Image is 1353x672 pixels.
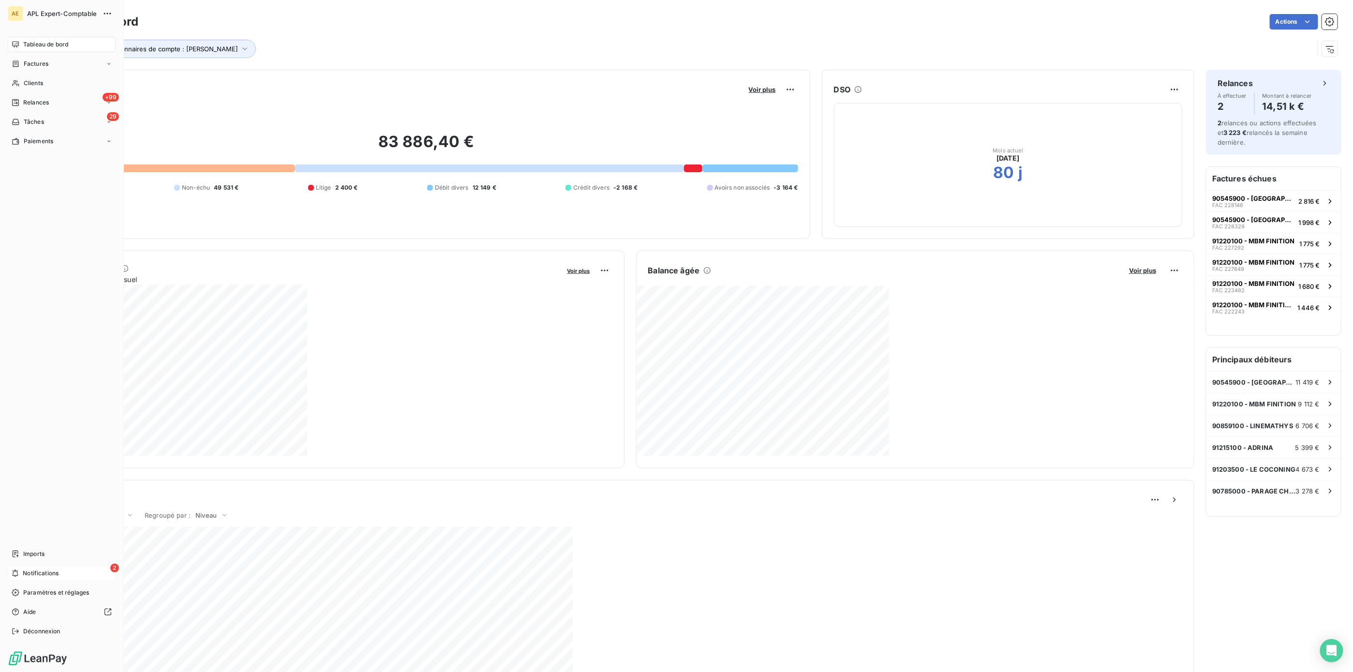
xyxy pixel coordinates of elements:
h6: Balance âgée [648,265,700,276]
button: 91220100 - MBM FINITIONFAC 2222431 446 € [1206,297,1341,318]
span: Tâches [24,118,44,126]
span: FAC 223482 [1212,287,1245,293]
h2: 83 886,40 € [55,132,798,161]
span: FAC 227849 [1212,266,1244,272]
span: Voir plus [567,268,590,274]
h6: Relances [1218,77,1253,89]
span: 2 [1218,119,1221,127]
span: +99 [103,93,119,102]
span: 5 399 € [1295,444,1320,451]
span: Chiffre d'affaires mensuel [55,274,561,284]
span: 6 706 € [1296,422,1320,430]
span: 1 446 € [1297,304,1320,312]
span: Tableau de bord [23,40,68,49]
span: 90785000 - PARAGE CHARPENTE [1212,487,1296,495]
button: 91220100 - MBM FINITIONFAC 2278491 775 € [1206,254,1341,275]
span: 1 775 € [1299,261,1320,269]
span: 1 680 € [1298,283,1320,290]
span: 91220100 - MBM FINITION [1212,237,1294,245]
span: 90545900 - [GEOGRAPHIC_DATA][PERSON_NAME] [1212,378,1296,386]
h4: 14,51 k € [1263,99,1312,114]
span: Notifications [23,569,59,578]
span: 91220100 - MBM FINITION [1212,400,1296,408]
span: 29 [107,112,119,121]
span: Imports [23,550,45,558]
h6: Principaux débiteurs [1206,348,1341,371]
span: Regroupé par : [145,511,191,519]
button: Voir plus [746,85,779,94]
span: Aide [23,608,36,616]
h2: j [1018,163,1023,182]
button: 90545900 - [GEOGRAPHIC_DATA][PERSON_NAME]FAC 2281462 816 € [1206,190,1341,211]
span: 4 673 € [1296,465,1320,473]
span: Paiements [24,137,53,146]
span: 2 400 € [335,183,358,192]
span: 90545900 - [GEOGRAPHIC_DATA][PERSON_NAME] [1212,194,1294,202]
span: 91220100 - MBM FINITION [1212,301,1294,309]
span: 1 998 € [1298,219,1320,226]
span: Voir plus [749,86,776,93]
span: 3 223 € [1223,129,1247,136]
a: Aide [8,604,116,620]
span: 2 [110,564,119,572]
h4: 2 [1218,99,1247,114]
span: 90859100 - LINEMATHYS [1212,422,1294,430]
span: 91220100 - MBM FINITION [1212,280,1294,287]
span: Litige [316,183,331,192]
span: FAC 228146 [1212,202,1243,208]
span: Voir plus [1129,267,1156,274]
span: À effectuer [1218,93,1247,99]
span: FAC 228329 [1212,224,1245,229]
button: Gestionnaires de compte : [PERSON_NAME] [90,40,256,58]
span: -3 164 € [773,183,798,192]
span: Crédit divers [573,183,610,192]
span: Mois actuel [993,148,1024,153]
button: Voir plus [565,266,593,275]
button: Actions [1270,14,1318,30]
span: Relances [23,98,49,107]
span: Niveau [195,511,217,519]
h2: 80 [994,163,1014,182]
span: 91203500 - LE COCONING [1212,465,1295,473]
span: Paramètres et réglages [23,588,89,597]
span: [DATE] [996,153,1019,163]
span: Gestionnaires de compte : [PERSON_NAME] [105,45,238,53]
span: Déconnexion [23,627,60,636]
span: Débit divers [435,183,469,192]
span: relances ou actions effectuées et relancés la semaine dernière. [1218,119,1317,146]
span: 1 775 € [1299,240,1320,248]
span: Non-échu [182,183,210,192]
div: Open Intercom Messenger [1320,639,1343,662]
span: FAC 222243 [1212,309,1245,314]
span: 2 816 € [1298,197,1320,205]
span: 90545900 - [GEOGRAPHIC_DATA][PERSON_NAME] [1212,216,1294,224]
span: 9 112 € [1298,400,1320,408]
span: FAC 227292 [1212,245,1244,251]
span: 3 278 € [1296,487,1320,495]
button: 91220100 - MBM FINITIONFAC 2272921 775 € [1206,233,1341,254]
h6: DSO [834,84,850,95]
button: 91220100 - MBM FINITIONFAC 2234821 680 € [1206,275,1341,297]
span: Clients [24,79,43,88]
span: 91215100 - ADRINA [1212,444,1274,451]
span: 12 149 € [473,183,496,192]
img: Logo LeanPay [8,651,68,666]
span: Avoirs non associés [715,183,770,192]
span: APL Expert-Comptable [27,10,97,17]
span: 11 419 € [1296,378,1320,386]
button: 90545900 - [GEOGRAPHIC_DATA][PERSON_NAME]FAC 2283291 998 € [1206,211,1341,233]
span: 49 531 € [214,183,238,192]
h6: Factures échues [1206,167,1341,190]
span: 91220100 - MBM FINITION [1212,258,1294,266]
button: Voir plus [1126,266,1159,275]
div: AE [8,6,23,21]
span: -2 168 € [613,183,638,192]
span: Montant à relancer [1263,93,1312,99]
span: Factures [24,60,48,68]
